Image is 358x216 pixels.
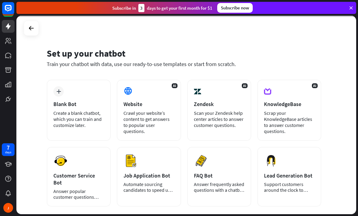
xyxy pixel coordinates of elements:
div: J [3,203,13,213]
div: days [5,150,11,155]
div: 3 [138,4,144,12]
a: 7 days [2,143,15,156]
div: 7 [7,145,10,150]
div: Subscribe now [217,3,253,13]
div: Subscribe in days to get your first month for $1 [112,4,212,12]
